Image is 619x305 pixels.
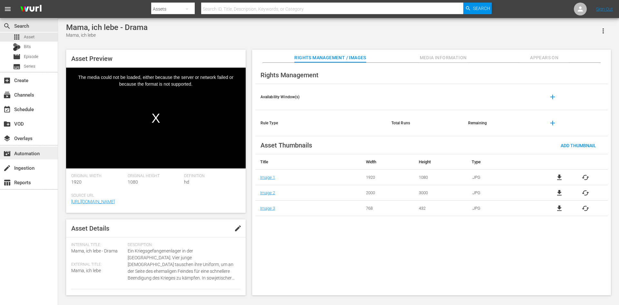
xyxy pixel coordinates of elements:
[71,268,101,273] span: Mama, ich lebe
[255,84,386,110] th: Availability Window(s)
[463,110,540,136] th: Remaining
[24,63,35,70] span: Series
[260,190,275,195] a: Image 2
[184,174,237,179] span: Definition
[128,174,181,179] span: Original Height
[361,154,414,170] th: Width
[414,154,467,170] th: Height
[414,170,467,185] td: 1080
[128,243,237,248] span: Description:
[3,150,11,157] span: Automation
[71,55,113,62] span: Asset Preview
[555,205,563,212] a: file_download
[260,141,312,149] span: Asset Thumbnails
[13,63,21,71] span: Series
[234,224,242,232] span: edit
[3,135,11,142] span: Overlays
[3,77,11,84] span: Create
[128,179,138,185] span: 1080
[66,68,246,168] div: Video Player
[71,179,82,185] span: 1920
[473,3,490,14] span: Search
[71,174,124,179] span: Original Width
[24,53,38,60] span: Episode
[582,205,589,212] button: cached
[545,89,560,105] button: add
[255,110,386,136] th: Rule Type
[467,185,537,201] td: .JPG
[71,248,118,253] span: Mama, ich lebe - Drama
[184,179,189,185] span: hd
[294,54,366,62] span: Rights Management / Images
[255,154,361,170] th: Title
[3,106,11,113] span: Schedule
[66,32,148,39] div: Mama, ich lebe
[361,201,414,216] td: 768
[4,5,12,13] span: menu
[260,206,275,211] a: Image 3
[555,189,563,197] a: file_download
[3,91,11,99] span: Channels
[545,115,560,131] button: add
[230,221,246,236] button: edit
[361,185,414,201] td: 2000
[463,3,492,14] button: Search
[467,201,537,216] td: .JPG
[128,248,237,281] span: Ein Kriegsgefangenenlager in der [GEOGRAPHIC_DATA]. Vier junge [DEMOGRAPHIC_DATA] tauschen ihre U...
[555,139,601,151] button: Add Thumbnail
[24,34,34,40] span: Asset
[71,199,115,204] a: [URL][DOMAIN_NAME]
[555,143,601,148] span: Add Thumbnail
[361,170,414,185] td: 1920
[386,110,463,136] th: Total Runs
[549,93,556,101] span: add
[15,2,46,17] img: ans4CAIJ8jUAAAAAAAAAAAAAAAAAAAAAAAAgQb4GAAAAAAAAAAAAAAAAAAAAAAAAJMjXAAAAAAAAAAAAAAAAAAAAAAAAgAT5G...
[13,53,21,61] span: Episode
[549,119,556,127] span: add
[3,120,11,128] span: VOD
[13,33,21,41] span: Asset
[3,22,11,30] span: Search
[3,179,11,186] span: Reports
[66,23,148,32] div: Mama, ich lebe - Drama
[414,185,467,201] td: 3000
[260,175,275,180] a: Image 1
[71,224,109,232] span: Asset Details
[24,43,31,50] span: Bits
[596,6,613,12] a: Sign Out
[582,189,589,197] button: cached
[260,71,319,79] span: Rights Management
[13,43,21,51] div: Bits
[71,193,237,198] span: Source Url
[71,262,124,267] span: External Title:
[3,164,11,172] span: Ingestion
[414,201,467,216] td: 432
[582,174,589,181] button: cached
[467,154,537,170] th: Type
[555,174,563,181] a: file_download
[419,54,467,62] span: Media Information
[467,170,537,185] td: .JPG
[520,54,568,62] span: Appears On
[71,243,124,248] span: Internal Title:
